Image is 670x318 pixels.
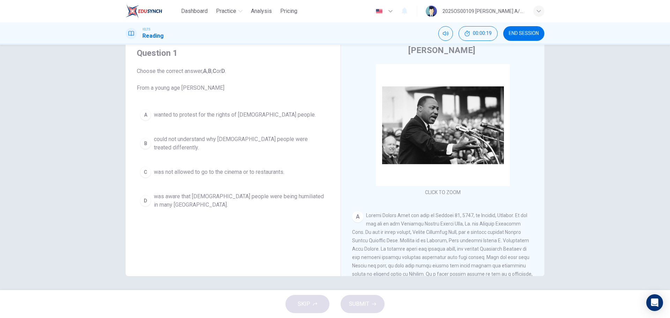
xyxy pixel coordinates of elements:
[140,195,151,206] div: D
[509,31,539,36] span: END SESSION
[503,26,544,41] button: END SESSION
[140,167,151,178] div: C
[213,5,245,17] button: Practice
[216,7,236,15] span: Practice
[426,6,437,17] img: Profile picture
[126,4,162,18] img: EduSynch logo
[459,26,498,41] button: 00:00:19
[251,7,272,15] span: Analysis
[154,135,326,152] span: could not understand why [DEMOGRAPHIC_DATA] people were treated differently.
[154,168,284,176] span: was not allowed to go to the cinema or to restaurants.
[137,163,329,181] button: Cwas not allowed to go to the cinema or to restaurants.
[137,47,329,59] h4: Question 1
[142,32,164,40] h1: Reading
[375,9,384,14] img: en
[126,4,178,18] a: EduSynch logo
[208,68,211,74] b: B
[203,68,207,74] b: A
[459,26,498,41] div: Hide
[137,132,329,155] button: Bcould not understand why [DEMOGRAPHIC_DATA] people were treated differently.
[248,5,275,17] button: Analysis
[181,7,208,15] span: Dashboard
[280,7,297,15] span: Pricing
[142,27,150,32] span: IELTS
[277,5,300,17] button: Pricing
[137,106,329,124] button: Awanted to protest for the rights of [DEMOGRAPHIC_DATA] people.
[137,67,329,92] span: Choose the correct answer, , , or . From a young age [PERSON_NAME]
[140,109,151,120] div: A
[408,45,475,56] h4: [PERSON_NAME]
[137,189,329,212] button: Dwas aware that [DEMOGRAPHIC_DATA] people were being humiliated in many [GEOGRAPHIC_DATA].
[221,68,225,74] b: D
[213,68,216,74] b: C
[352,211,363,222] div: A
[473,31,492,36] span: 00:00:19
[140,138,151,149] div: B
[646,294,663,311] div: Open Intercom Messenger
[438,26,453,41] div: Mute
[178,5,210,17] button: Dashboard
[154,111,316,119] span: wanted to protest for the rights of [DEMOGRAPHIC_DATA] people.
[442,7,525,15] div: 2025OS00109 [PERSON_NAME] A/P SWATHESAM
[154,192,326,209] span: was aware that [DEMOGRAPHIC_DATA] people were being humiliated in many [GEOGRAPHIC_DATA].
